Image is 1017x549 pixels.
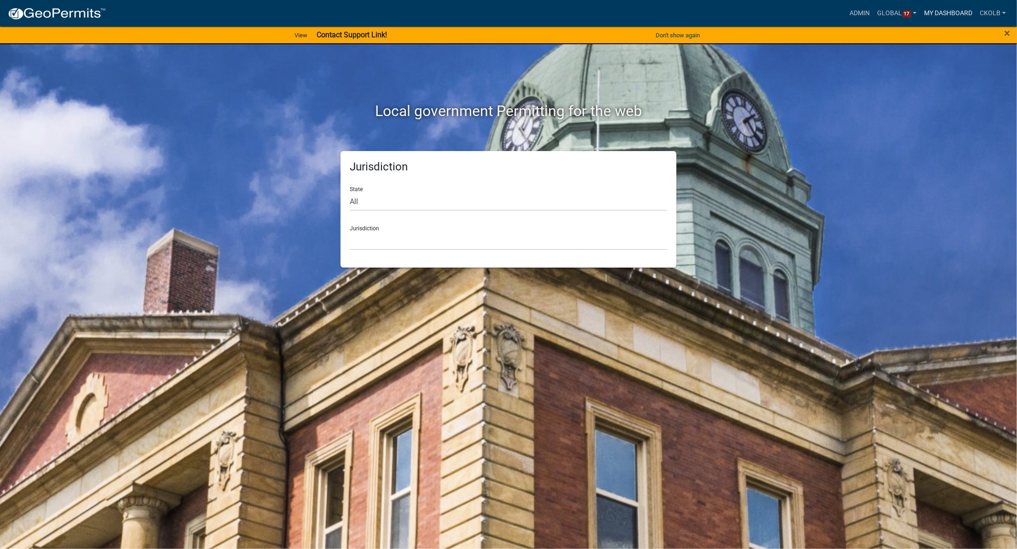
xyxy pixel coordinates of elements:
a: Global17 [874,5,921,22]
h2: Local government Permitting for the web [253,102,764,120]
a: View [291,28,311,43]
button: Close [1004,28,1010,39]
a: ckolb [976,5,1010,22]
h5: Jurisdiction [350,160,667,174]
button: Don't show again [652,28,704,43]
a: Admin [846,5,874,22]
span: 17 [902,11,912,18]
span: × [1004,27,1010,40]
strong: Contact Support Link! [317,30,387,39]
a: My Dashboard [920,5,976,22]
